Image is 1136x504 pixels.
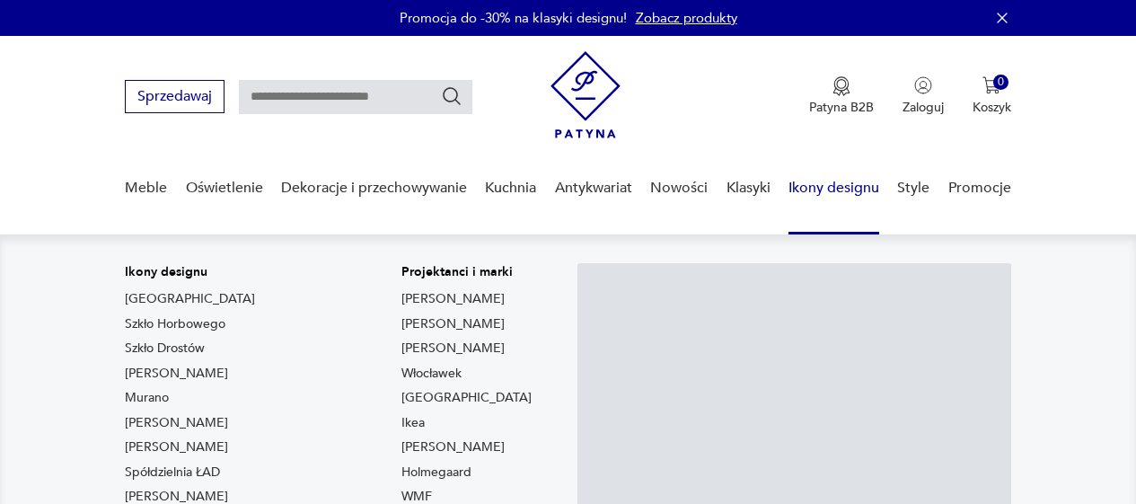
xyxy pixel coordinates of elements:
[636,9,737,27] a: Zobacz produkty
[982,76,1000,94] img: Ikona koszyka
[401,438,505,456] a: [PERSON_NAME]
[125,80,225,113] button: Sprzedawaj
[401,389,532,407] a: [GEOGRAPHIC_DATA]
[948,154,1011,223] a: Promocje
[401,464,471,482] a: Holmegaard
[973,76,1011,116] button: 0Koszyk
[125,438,228,456] a: [PERSON_NAME]
[550,51,621,138] img: Patyna - sklep z meblami i dekoracjami vintage
[401,365,462,383] a: Włocławek
[125,92,225,104] a: Sprzedawaj
[125,340,205,358] a: Szkło Drostów
[186,154,263,223] a: Oświetlenie
[903,76,944,116] button: Zaloguj
[727,154,771,223] a: Klasyki
[973,99,1011,116] p: Koszyk
[281,154,467,223] a: Dekoracje i przechowywanie
[401,290,505,308] a: [PERSON_NAME]
[401,414,425,432] a: Ikea
[914,76,932,94] img: Ikonka użytkownika
[125,290,255,308] a: [GEOGRAPHIC_DATA]
[809,99,874,116] p: Patyna B2B
[401,263,532,281] p: Projektanci i marki
[125,464,220,482] a: Spółdzielnia ŁAD
[125,154,167,223] a: Meble
[400,9,627,27] p: Promocja do -30% na klasyki designu!
[555,154,632,223] a: Antykwariat
[125,414,228,432] a: [PERSON_NAME]
[650,154,708,223] a: Nowości
[485,154,536,223] a: Kuchnia
[903,99,944,116] p: Zaloguj
[125,365,228,383] a: [PERSON_NAME]
[897,154,929,223] a: Style
[401,315,505,333] a: [PERSON_NAME]
[788,154,879,223] a: Ikony designu
[809,76,874,116] button: Patyna B2B
[401,340,505,358] a: [PERSON_NAME]
[125,315,225,333] a: Szkło Horbowego
[809,76,874,116] a: Ikona medaluPatyna B2B
[441,85,462,107] button: Szukaj
[832,76,850,96] img: Ikona medalu
[125,263,348,281] p: Ikony designu
[125,389,169,407] a: Murano
[993,75,1008,90] div: 0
